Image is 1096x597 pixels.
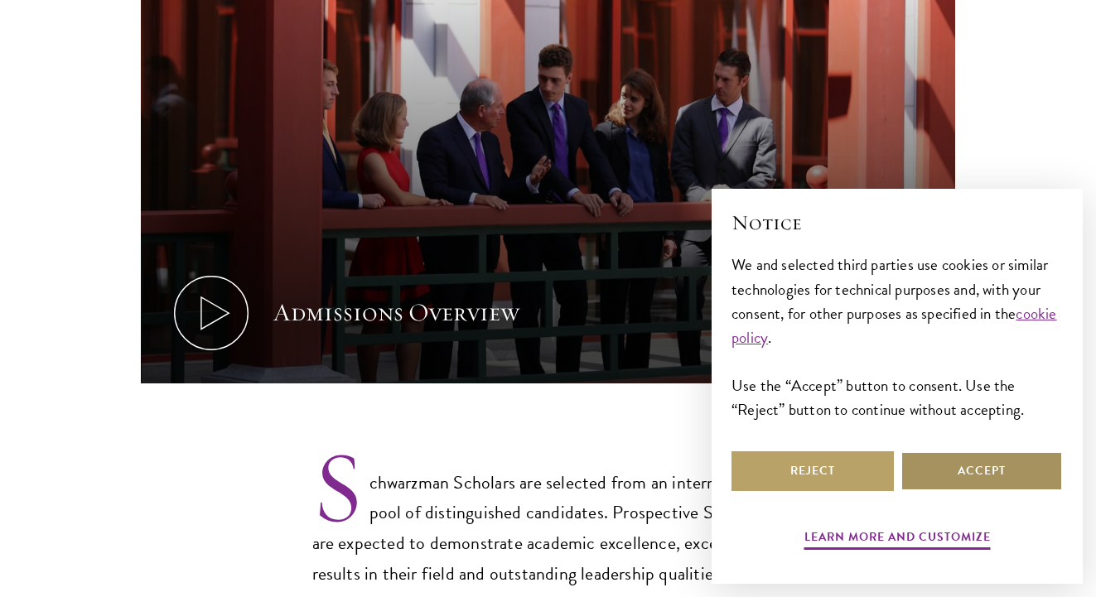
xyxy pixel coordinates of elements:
[731,301,1057,349] a: cookie policy
[273,296,519,330] div: Admissions Overview
[731,253,1063,421] div: We and selected third parties use cookies or similar technologies for technical purposes and, wit...
[312,440,785,590] p: Schwarzman Scholars are selected from an international pool of distinguished candidates. Prospect...
[804,527,991,552] button: Learn more and customize
[731,451,894,491] button: Reject
[731,209,1063,237] h2: Notice
[900,451,1063,491] button: Accept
